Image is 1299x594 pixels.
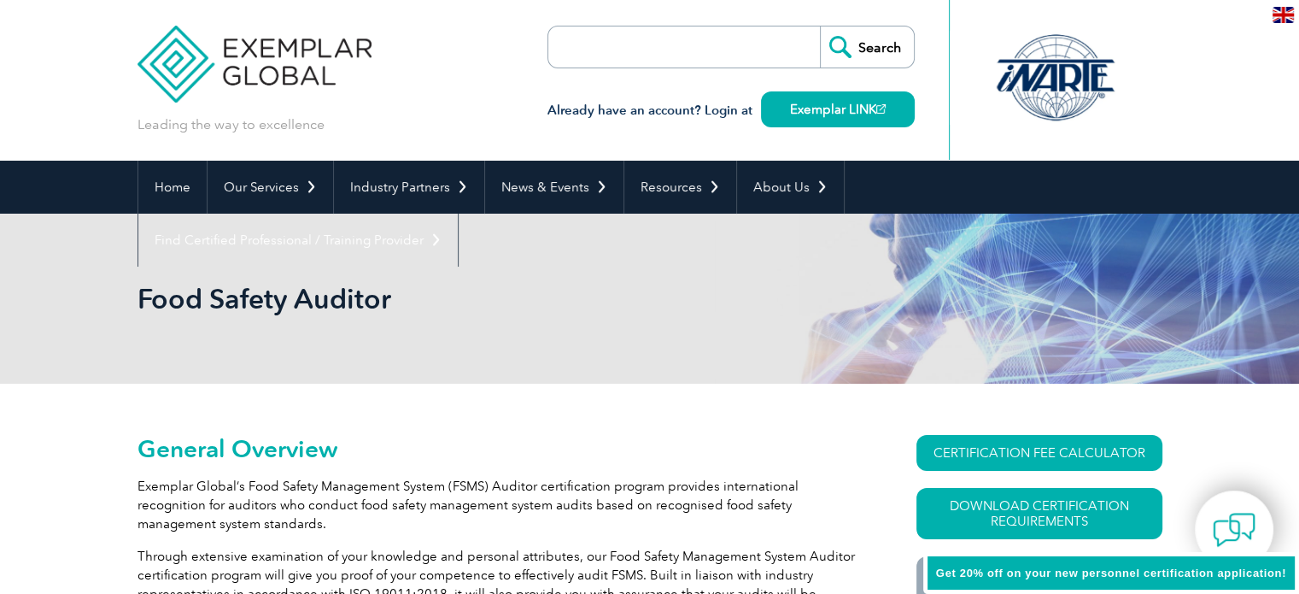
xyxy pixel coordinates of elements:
[485,161,623,214] a: News & Events
[737,161,844,214] a: About Us
[208,161,333,214] a: Our Services
[334,161,484,214] a: Industry Partners
[624,161,736,214] a: Resources
[916,488,1162,539] a: Download Certification Requirements
[138,115,325,134] p: Leading the way to excellence
[936,567,1286,579] span: Get 20% off on your new personnel certification application!
[138,214,458,267] a: Find Certified Professional / Training Provider
[138,282,793,315] h1: Food Safety Auditor
[138,435,855,462] h2: General Overview
[876,104,886,114] img: open_square.png
[916,435,1162,471] a: CERTIFICATION FEE CALCULATOR
[138,161,207,214] a: Home
[1273,7,1294,23] img: en
[820,26,914,68] input: Search
[138,477,855,533] p: Exemplar Global’s Food Safety Management System (FSMS) Auditor certification program provides int...
[1213,509,1255,551] img: contact-chat.png
[547,100,915,121] h3: Already have an account? Login at
[761,91,915,127] a: Exemplar LINK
